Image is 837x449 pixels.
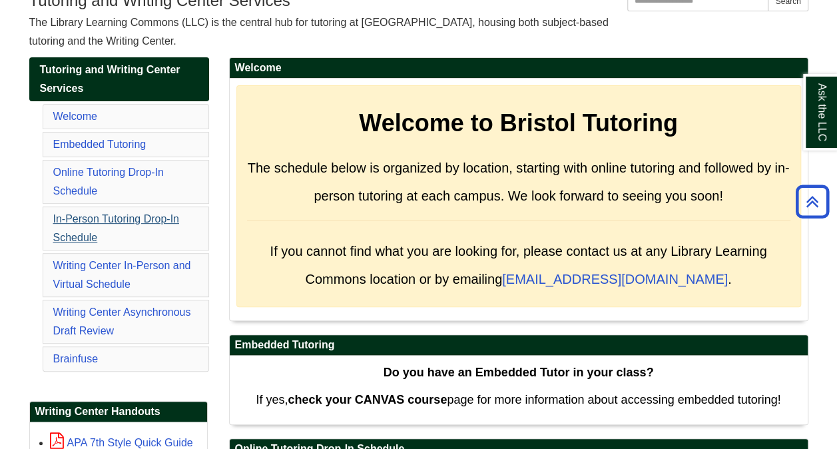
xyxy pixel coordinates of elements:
[791,193,834,211] a: Back to Top
[256,393,780,406] span: If yes, page for more information about accessing embedded tutoring!
[288,393,447,406] strong: check your CANVAS course
[29,57,209,101] a: Tutoring and Writing Center Services
[384,366,654,379] strong: Do you have an Embedded Tutor in your class?
[29,17,609,47] span: The Library Learning Commons (LLC) is the central hub for tutoring at [GEOGRAPHIC_DATA], housing ...
[30,402,207,422] h2: Writing Center Handouts
[230,335,808,356] h2: Embedded Tutoring
[53,111,97,122] a: Welcome
[53,139,146,150] a: Embedded Tutoring
[230,58,808,79] h2: Welcome
[502,272,728,286] a: [EMAIL_ADDRESS][DOMAIN_NAME]
[40,64,180,94] span: Tutoring and Writing Center Services
[50,437,193,448] a: APA 7th Style Quick Guide
[359,109,678,137] strong: Welcome to Bristol Tutoring
[248,161,790,203] span: The schedule below is organized by location, starting with online tutoring and followed by in-per...
[53,353,99,364] a: Brainfuse
[53,213,179,243] a: In-Person Tutoring Drop-In Schedule
[53,306,191,336] a: Writing Center Asynchronous Draft Review
[53,167,164,197] a: Online Tutoring Drop-In Schedule
[53,260,191,290] a: Writing Center In-Person and Virtual Schedule
[270,244,766,286] span: If you cannot find what you are looking for, please contact us at any Library Learning Commons lo...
